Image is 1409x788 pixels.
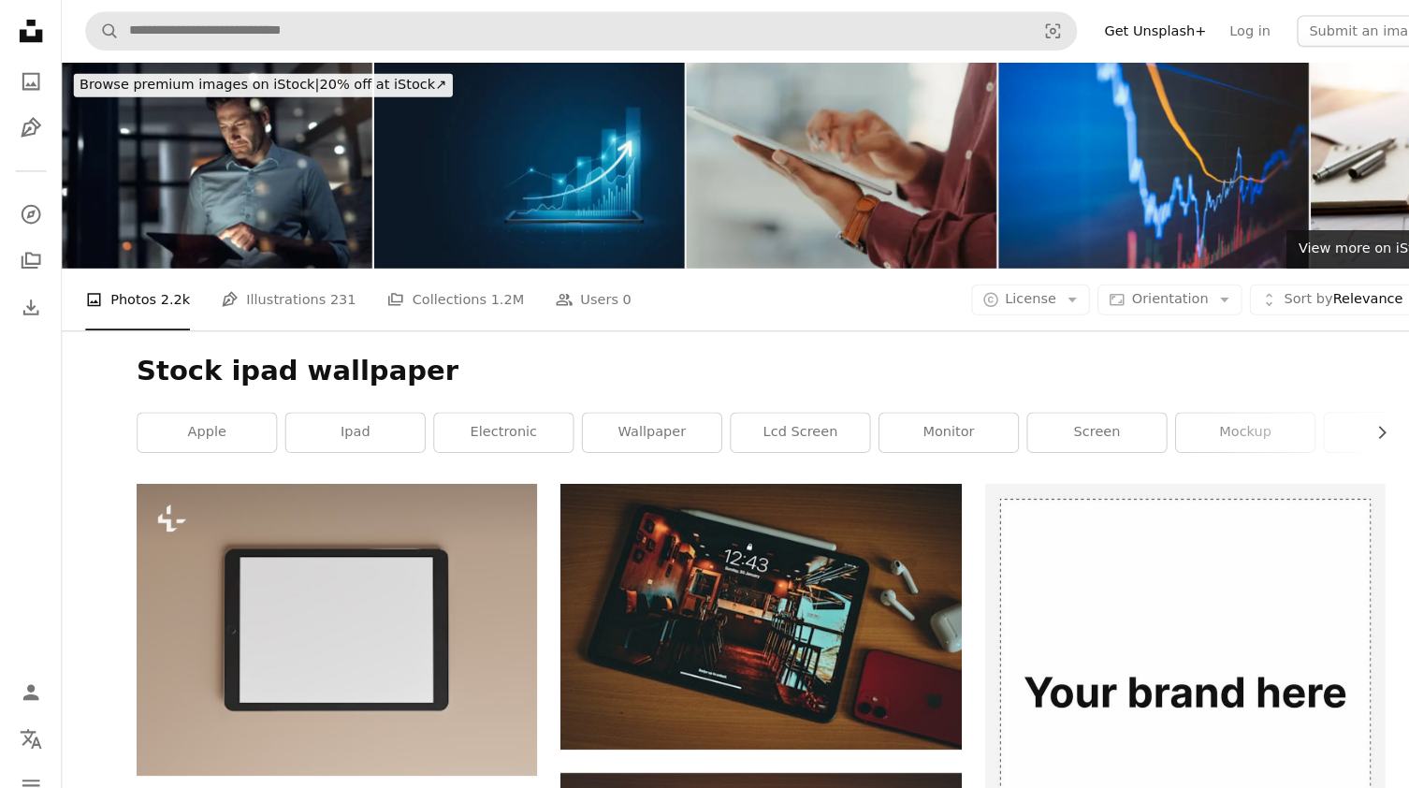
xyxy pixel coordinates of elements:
[361,60,661,259] img: Business 3d tablet virtual growth arrow financial graph on digital technology strategy background...
[11,278,49,315] a: Download History
[319,279,344,299] span: 231
[11,739,49,777] button: Menu
[964,60,1263,259] img: Global inflation rate 2022 problem stockmarket and risk asset stockmarket crash
[1242,222,1409,259] a: View more on iStock↗
[1239,280,1354,299] span: Relevance
[849,399,982,436] a: monitor
[705,399,839,436] a: lcd screen
[601,279,609,299] span: 0
[83,12,115,48] button: Search Unsplash
[60,60,448,105] a: Browse premium images on iStock|20% off at iStock↗
[992,399,1126,436] a: screen
[11,233,49,270] a: Collections
[1054,15,1175,45] a: Get Unsplash+
[77,74,431,89] span: 20% off at iStock ↗
[11,105,49,142] a: Illustrations
[1316,399,1337,436] button: scroll list to the right
[213,259,343,319] a: Illustrations 231
[373,259,505,319] a: Collections 1.2M
[970,281,1020,296] span: License
[1239,281,1286,296] span: Sort by
[937,274,1053,304] button: License
[11,11,49,52] a: Home — Unsplash
[82,11,1039,49] form: Find visuals sitewide
[11,60,49,97] a: Photos
[132,342,1337,375] h1: Stock ipad wallpaper
[994,12,1039,48] button: Visual search
[1206,274,1387,304] button: Sort byRelevance
[133,399,267,436] a: apple
[1135,399,1269,436] a: mockup
[132,599,518,616] a: a black square mirror on a wall
[11,694,49,732] button: Language
[473,279,505,299] span: 1.2M
[11,649,49,687] a: Log in / Sign up
[11,188,49,226] a: Explore
[1252,15,1387,45] button: Submit an image
[60,60,359,259] img: Business man, tablet and working late at night while browsing the internet, doing online research...
[1059,274,1198,304] button: Orientation
[562,399,696,436] a: wallpaper
[132,467,518,749] img: a black square mirror on a wall
[541,467,927,723] img: a tablet with a picture of a bar on it
[1092,281,1166,296] span: Orientation
[1175,15,1237,45] a: Log in
[1253,232,1398,247] span: View more on iStock ↗
[77,74,308,89] span: Browse premium images on iStock |
[662,60,962,259] img: Closeup of man, tablet and hands in office for productivity, website planning and internet resear...
[541,587,927,604] a: a tablet with a picture of a bar on it
[419,399,553,436] a: electronic
[276,399,410,436] a: ipad
[536,259,610,319] a: Users 0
